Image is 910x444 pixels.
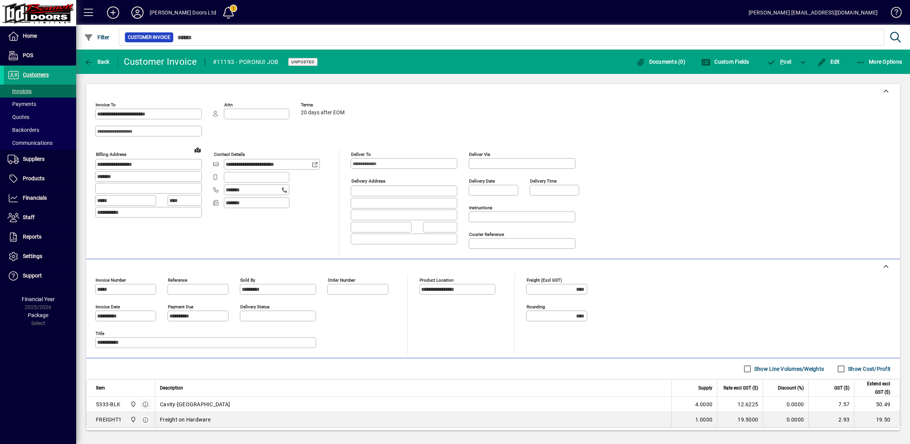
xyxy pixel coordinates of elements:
[701,59,749,65] span: Custom Fields
[530,178,557,184] mat-label: Delivery time
[96,384,105,392] span: Item
[213,56,279,68] div: #11193 - PORONUI JOB
[192,144,204,156] a: View on map
[4,123,76,136] a: Backorders
[699,55,751,69] button: Custom Fields
[101,6,125,19] button: Add
[4,150,76,169] a: Suppliers
[778,384,804,392] span: Discount (%)
[96,331,104,336] mat-label: Title
[96,401,120,408] div: 5333-BLK
[128,415,137,424] span: Bennett Doors Ltd
[722,401,758,408] div: 12.6225
[808,412,854,427] td: 2.93
[469,232,504,237] mat-label: Courier Reference
[8,114,29,120] span: Quotes
[23,175,45,181] span: Products
[698,384,712,392] span: Supply
[82,55,112,69] button: Back
[4,85,76,98] a: Invoices
[859,380,890,396] span: Extend excl GST ($)
[291,59,315,64] span: Unposted
[4,27,76,46] a: Home
[763,412,808,427] td: 0.0000
[636,59,685,65] span: Documents (0)
[4,266,76,285] a: Support
[240,277,255,283] mat-label: Sold by
[240,304,270,309] mat-label: Delivery status
[160,401,230,408] span: Cavity-[GEOGRAPHIC_DATA]
[854,412,900,427] td: 19.50
[168,277,187,283] mat-label: Reference
[4,208,76,227] a: Staff
[8,140,53,146] span: Communications
[4,228,76,247] a: Reports
[846,365,891,373] label: Show Cost/Profit
[763,397,808,412] td: 0.0000
[224,102,233,107] mat-label: Attn
[808,397,854,412] td: 7.57
[469,178,495,184] mat-label: Delivery date
[527,304,545,309] mat-label: Rounding
[23,214,35,220] span: Staff
[96,102,116,107] mat-label: Invoice To
[4,111,76,123] a: Quotes
[168,304,193,309] mat-label: Payment due
[420,277,453,283] mat-label: Product location
[695,401,713,408] span: 4.0000
[28,312,48,318] span: Package
[23,253,42,259] span: Settings
[854,397,900,412] td: 50.49
[885,2,900,26] a: Knowledge Base
[23,52,33,58] span: POS
[4,169,76,188] a: Products
[4,98,76,111] a: Payments
[527,277,562,283] mat-label: Freight (excl GST)
[22,296,55,302] span: Financial Year
[4,136,76,149] a: Communications
[469,152,490,157] mat-label: Deliver via
[23,195,47,201] span: Financials
[160,416,211,423] span: Freight on Hardware
[4,46,76,65] a: POS
[749,6,878,19] div: [PERSON_NAME] [EMAIL_ADDRESS][DOMAIN_NAME]
[722,416,758,423] div: 19.5000
[301,110,345,116] span: 20 days after EOM
[634,55,687,69] button: Documents (0)
[128,400,137,409] span: Bennett Doors Ltd
[4,247,76,266] a: Settings
[23,272,42,279] span: Support
[301,103,346,107] span: Terms
[23,72,49,78] span: Customers
[815,55,842,69] button: Edit
[780,59,784,65] span: P
[854,55,904,69] button: More Options
[763,55,796,69] button: Post
[96,277,126,283] mat-label: Invoice number
[469,205,492,210] mat-label: Instructions
[82,30,112,44] button: Filter
[96,416,121,423] div: FREIGHT1
[8,88,32,94] span: Invoices
[84,34,110,40] span: Filter
[8,101,36,107] span: Payments
[124,56,197,68] div: Customer Invoice
[23,33,37,39] span: Home
[856,59,902,65] span: More Options
[23,156,45,162] span: Suppliers
[76,55,118,69] app-page-header-button: Back
[150,6,216,19] div: [PERSON_NAME] Doors Ltd
[125,6,150,19] button: Profile
[128,34,170,41] span: Customer Invoice
[695,416,713,423] span: 1.0000
[753,365,824,373] label: Show Line Volumes/Weights
[767,59,792,65] span: ost
[817,59,840,65] span: Edit
[96,304,120,309] mat-label: Invoice date
[8,127,39,133] span: Backorders
[723,384,758,392] span: Rate excl GST ($)
[351,152,371,157] mat-label: Deliver To
[328,277,355,283] mat-label: Order number
[834,384,849,392] span: GST ($)
[160,384,183,392] span: Description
